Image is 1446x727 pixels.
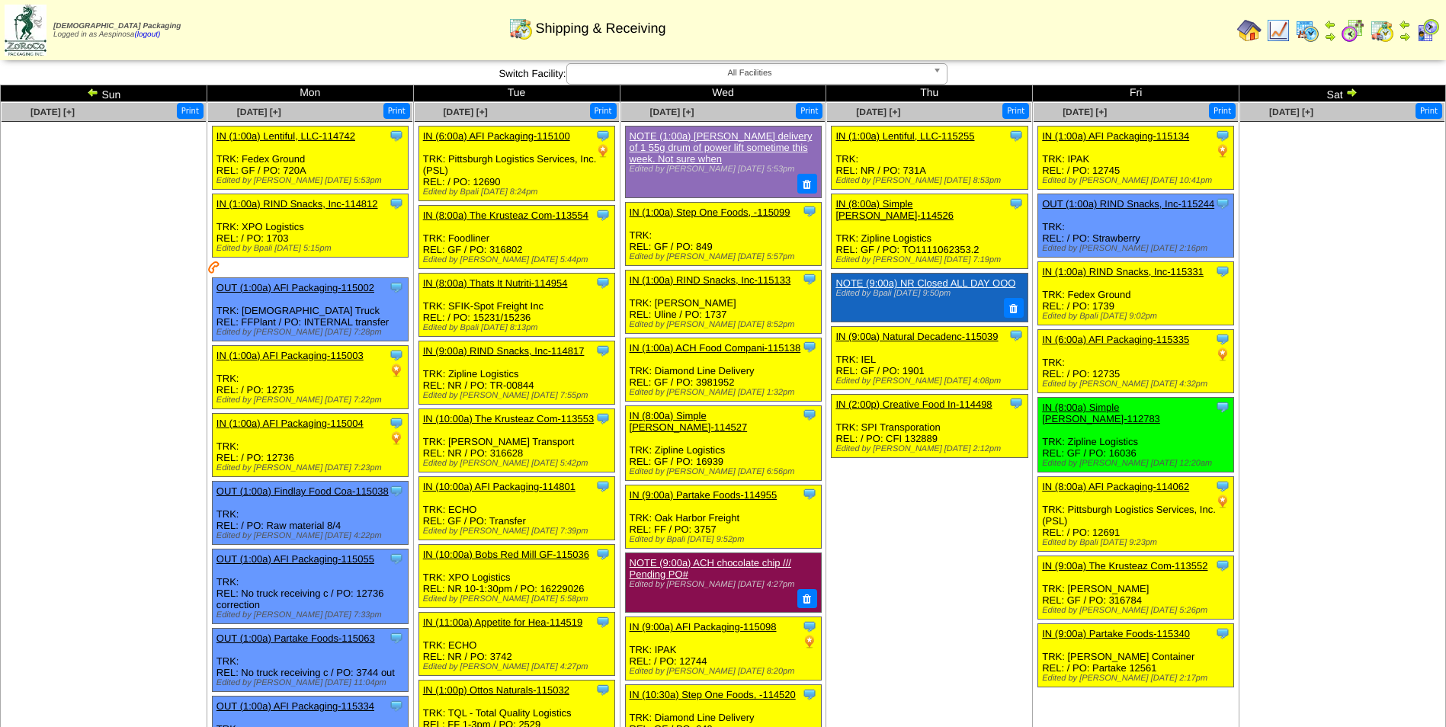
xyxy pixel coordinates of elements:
[423,187,614,197] div: Edited by Bpali [DATE] 8:24pm
[1042,380,1233,389] div: Edited by [PERSON_NAME] [DATE] 4:32pm
[1063,107,1107,117] a: [DATE] [+]
[1042,312,1233,321] div: Edited by Bpali [DATE] 9:02pm
[1215,399,1230,415] img: Tooltip
[832,394,1028,457] div: TRK: SPI Transporation REL: / PO: CFI 132889
[620,85,826,102] td: Wed
[1008,196,1024,211] img: Tooltip
[389,431,404,446] img: PO
[630,320,821,329] div: Edited by [PERSON_NAME] [DATE] 8:52pm
[423,345,585,357] a: IN (9:00a) RIND Snacks, Inc-114817
[835,331,998,342] a: IN (9:00a) Natural Decadenc-115039
[1038,556,1234,620] div: TRK: [PERSON_NAME] REL: GF / PO: 316784
[1215,347,1230,362] img: PO
[595,143,611,159] img: PO
[1215,264,1230,279] img: Tooltip
[1324,30,1336,43] img: arrowright.gif
[1370,18,1394,43] img: calendarinout.gif
[1042,538,1233,547] div: Edited by Bpali [DATE] 9:23pm
[423,210,588,221] a: IN (8:00a) The Krusteaz Com-113554
[1008,328,1024,343] img: Tooltip
[625,405,821,480] div: TRK: Zipline Logistics REL: GF / PO: 16939
[595,275,611,290] img: Tooltip
[630,689,796,700] a: IN (10:30a) Step One Foods, -114520
[625,202,821,265] div: TRK: REL: GF / PO: 849
[630,274,791,286] a: IN (1:00a) RIND Snacks, Inc-115133
[802,634,817,649] img: PO
[418,613,614,676] div: TRK: ECHO REL: NR / PO: 3742
[389,128,404,143] img: Tooltip
[1209,103,1236,119] button: Print
[835,277,1015,289] a: NOTE (9:00a) NR Closed ALL DAY OOO
[444,107,488,117] span: [DATE] [+]
[1042,266,1204,277] a: IN (1:00a) RIND Snacks, Inc-115331
[5,5,46,56] img: zoroco-logo-small.webp
[625,270,821,333] div: TRK: [PERSON_NAME] REL: Uline / PO: 1737
[1399,30,1411,43] img: arrowright.gif
[1215,479,1230,494] img: Tooltip
[835,444,1027,453] div: Edited by [PERSON_NAME] [DATE] 2:12pm
[418,274,614,337] div: TRK: SFIK-Spot Freight Inc REL: / PO: 15231/15236
[1042,628,1190,639] a: IN (9:00a) Partake Foods-115340
[630,580,813,589] div: Edited by [PERSON_NAME] [DATE] 4:27pm
[1269,107,1313,117] a: [DATE] [+]
[1008,128,1024,143] img: Tooltip
[797,174,817,194] button: Delete Note
[134,30,160,39] a: (logout)
[1042,674,1233,683] div: Edited by [PERSON_NAME] [DATE] 2:17pm
[207,85,413,102] td: Mon
[590,103,617,119] button: Print
[212,346,408,409] div: TRK: REL: / PO: 12735
[1416,18,1440,43] img: calendarcustomer.gif
[1239,85,1446,102] td: Sat
[1042,198,1214,210] a: OUT (1:00a) RIND Snacks, Inc-115244
[630,252,821,261] div: Edited by [PERSON_NAME] [DATE] 5:57pm
[1215,128,1230,143] img: Tooltip
[595,207,611,223] img: Tooltip
[389,280,404,295] img: Tooltip
[1008,396,1024,411] img: Tooltip
[1042,176,1233,185] div: Edited by [PERSON_NAME] [DATE] 10:41pm
[383,103,410,119] button: Print
[423,549,589,560] a: IN (10:00a) Bobs Red Mill GF-115036
[216,244,408,253] div: Edited by Bpali [DATE] 5:15pm
[212,414,408,477] div: TRK: REL: / PO: 12736
[1324,18,1336,30] img: arrowleft.gif
[630,535,821,544] div: Edited by Bpali [DATE] 9:52pm
[835,376,1027,386] div: Edited by [PERSON_NAME] [DATE] 4:08pm
[1215,196,1230,211] img: Tooltip
[535,21,665,37] span: Shipping & Receiving
[1345,86,1358,98] img: arrowright.gif
[212,127,408,190] div: TRK: Fedex Ground REL: GF / PO: 720A
[216,633,375,644] a: OUT (1:00a) Partake Foods-115063
[802,407,817,422] img: Tooltip
[216,282,374,293] a: OUT (1:00a) AFI Packaging-115002
[1002,103,1029,119] button: Print
[835,176,1027,185] div: Edited by [PERSON_NAME] [DATE] 8:53pm
[1038,624,1234,687] div: TRK: [PERSON_NAME] Container REL: / PO: Partake 12561
[423,255,614,264] div: Edited by [PERSON_NAME] [DATE] 5:44pm
[826,85,1033,102] td: Thu
[630,621,777,633] a: IN (9:00a) AFI Packaging-115098
[1215,143,1230,159] img: PO
[216,531,408,540] div: Edited by [PERSON_NAME] [DATE] 4:22pm
[1,85,207,102] td: Sun
[1215,558,1230,573] img: Tooltip
[630,388,821,397] div: Edited by [PERSON_NAME] [DATE] 1:32pm
[1042,334,1189,345] a: IN (6:00a) AFI Packaging-115335
[856,107,900,117] span: [DATE] [+]
[595,546,611,562] img: Tooltip
[1004,298,1024,318] button: Delete Note
[630,207,790,218] a: IN (1:00a) Step One Foods, -115099
[1033,85,1239,102] td: Fri
[832,194,1028,269] div: TRK: Zipline Logistics REL: GF / PO: TO1111062353.2
[237,107,281,117] a: [DATE] [+]
[508,16,533,40] img: calendarinout.gif
[418,206,614,269] div: TRK: Foodliner REL: GF / PO: 316802
[389,630,404,645] img: Tooltip
[1042,130,1189,142] a: IN (1:00a) AFI Packaging-115134
[802,339,817,354] img: Tooltip
[423,323,614,332] div: Edited by Bpali [DATE] 8:13pm
[835,399,992,410] a: IN (2:00p) Creative Food In-114498
[423,413,595,424] a: IN (10:00a) The Krusteaz Com-113553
